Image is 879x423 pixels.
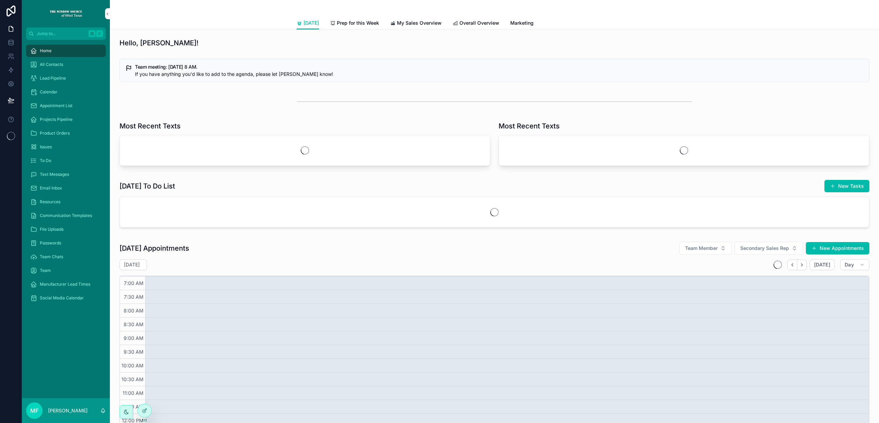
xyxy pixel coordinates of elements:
a: File Uploads [26,223,106,236]
span: Issues [40,144,52,150]
span: Home [40,48,52,54]
span: 11:30 AM [121,404,145,410]
div: If you have anything you'd like to add to the agenda, please let Sandy know! [135,71,864,78]
a: All Contacts [26,58,106,71]
span: Communication Templates [40,213,92,218]
div: scrollable content [22,40,110,313]
a: Projects Pipeline [26,113,106,126]
span: Manufacturer Lead Times [40,282,90,287]
span: All Contacts [40,62,63,67]
a: My Sales Overview [390,17,442,31]
button: Next [797,260,807,270]
a: Product Orders [26,127,106,139]
p: [PERSON_NAME] [48,407,88,414]
span: Resources [40,199,60,205]
span: Appointment List [40,103,72,108]
a: Appointment List [26,100,106,112]
button: Day [840,259,869,270]
span: Marketing [510,20,534,26]
a: Resources [26,196,106,208]
span: Secondary Sales Rep [740,245,789,252]
span: Team [40,268,51,273]
span: Team Member [685,245,718,252]
a: Text Messages [26,168,106,181]
button: Select Button [679,242,732,255]
span: Text Messages [40,172,69,177]
button: Back [787,260,797,270]
a: Marketing [510,17,534,31]
a: Manufacturer Lead Times [26,278,106,290]
span: Passwords [40,240,61,246]
span: My Sales Overview [397,20,442,26]
span: 11:00 AM [121,390,145,396]
a: Communication Templates [26,209,106,222]
a: Social Media Calendar [26,292,106,304]
span: Lead Pipeline [40,76,66,81]
a: Issues [26,141,106,153]
span: To Do [40,158,51,163]
a: Email Inbox [26,182,106,194]
button: Jump to...K [26,27,106,40]
span: Overall Overview [459,20,499,26]
span: K [97,31,102,36]
span: File Uploads [40,227,64,232]
button: New Appointments [806,242,869,254]
span: 9:00 AM [122,335,145,341]
span: [DATE] [814,262,830,268]
a: Overall Overview [453,17,499,31]
span: [DATE] [304,20,319,26]
h1: [DATE] To Do List [119,181,175,191]
a: Team Chats [26,251,106,263]
span: 8:00 AM [122,308,145,313]
a: To Do [26,155,106,167]
h1: [DATE] Appointments [119,243,189,253]
a: [DATE] [297,17,319,30]
span: Email Inbox [40,185,62,191]
a: Home [26,45,106,57]
span: Team Chats [40,254,63,260]
button: Select Button [734,242,803,255]
h1: Most Recent Texts [119,121,181,131]
a: Passwords [26,237,106,249]
span: 7:00 AM [122,280,145,286]
h2: [DATE] [124,261,140,268]
img: App logo [49,8,82,19]
span: Product Orders [40,130,70,136]
a: Team [26,264,106,277]
span: Jump to... [37,31,86,36]
h1: Hello, [PERSON_NAME]! [119,38,198,48]
span: 10:00 AM [120,363,145,368]
span: If you have anything you'd like to add to the agenda, please let [PERSON_NAME] know! [135,71,333,77]
span: Social Media Calendar [40,295,84,301]
span: 10:30 AM [120,376,145,382]
a: Calendar [26,86,106,98]
button: New Tasks [824,180,869,192]
a: Prep for this Week [330,17,379,31]
span: 8:30 AM [122,321,145,327]
span: 7:30 AM [122,294,145,300]
h5: Team meeting: July 21st at 8 AM. [135,65,864,69]
span: 9:30 AM [122,349,145,355]
span: Prep for this Week [337,20,379,26]
span: Projects Pipeline [40,117,72,122]
button: [DATE] [810,259,835,270]
span: Calendar [40,89,58,95]
h1: Most Recent Texts [499,121,560,131]
span: Day [845,262,854,268]
a: Lead Pipeline [26,72,106,84]
span: MF [30,407,38,415]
